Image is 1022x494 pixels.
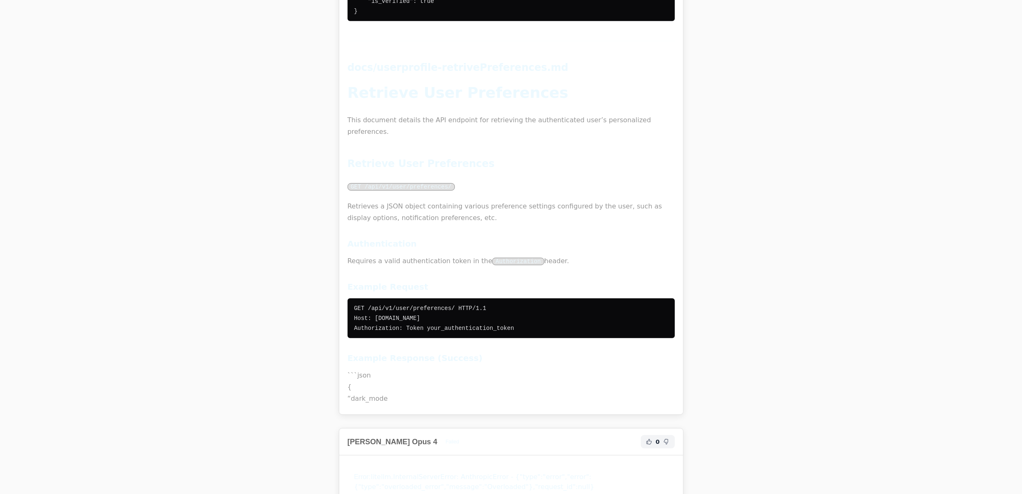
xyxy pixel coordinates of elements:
[348,183,455,191] code: GET /api/v1/user/preferences/
[662,437,672,447] button: Not Helpful
[441,437,464,447] span: Failed
[348,114,675,138] p: This document details the API endpoint for retrieving the authenticated user’s personalized prefe...
[348,85,675,101] h1: Retrieve User Preferences
[348,255,675,267] p: Requires a valid authentication token in the header.
[492,258,544,265] code: Authorization
[354,305,514,332] code: GET /api/v1/user/preferences/ HTTP/1.1 Host: [DOMAIN_NAME] Authorization: Token your_authenticati...
[348,237,675,250] h3: Authentication
[644,437,654,447] button: Helpful
[348,157,675,171] h2: Retrieve User Preferences
[354,473,371,480] span: Error:
[348,61,675,75] h2: docs/userprofile-retrivePreferences.md
[348,280,675,293] h3: Example Request
[348,436,437,448] h2: [PERSON_NAME] Opus 4
[348,351,675,365] h3: Example Response (Success)
[348,201,675,224] p: Retrieves a JSON object containing various preference settings configured by the user, such as di...
[656,438,660,446] span: 0
[348,370,675,404] p: ```json { “dark_mode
